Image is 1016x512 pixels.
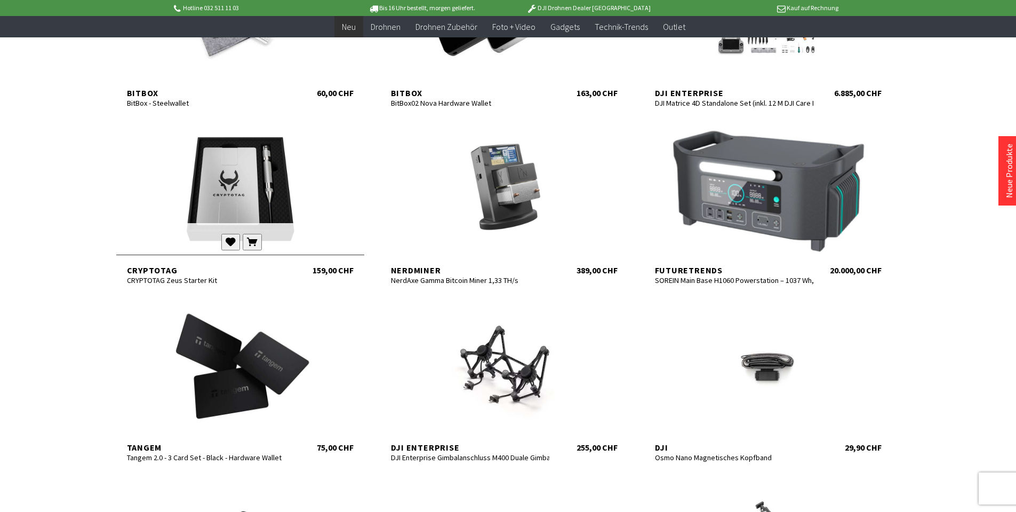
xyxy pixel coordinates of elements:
a: DJI Osmo Nano Magnetisches Kopfband 29,90 CHF [644,303,892,453]
div: Tangem [127,442,286,453]
div: BitBox - Steelwallet [127,98,286,108]
a: Outlet [655,16,693,38]
div: SOREIN Main Base H1060 Powerstation – 1037 Wh, 2200 W, LiFePO4 [655,275,814,285]
div: 159,00 CHF [313,265,354,275]
div: 29,90 CHF [845,442,882,453]
p: Kauf auf Rechnung [672,2,838,14]
p: Bis 16 Uhr bestellt, morgen geliefert. [339,2,505,14]
div: 163,00 CHF [577,88,618,98]
div: Futuretrends [655,265,814,275]
div: 255,00 CHF [577,442,618,453]
p: Hotline 032 511 11 03 [172,2,339,14]
div: 389,00 CHF [577,265,618,275]
a: Drohnen Zubehör [408,16,485,38]
div: Osmo Nano Magnetisches Kopfband [655,453,814,462]
a: Nerdminer NerdAxe Gamma Bitcoin Miner 1,33 TH/s 389,00 CHF [380,126,628,275]
span: Neu [342,21,356,32]
div: Nerdminer [391,265,550,275]
span: Drohnen [371,21,401,32]
div: DJI Enterprise Gimbalanschluss M400 Duale Gimbal-Verbindung [391,453,550,462]
div: DJI Matrice 4D Standalone Set (inkl. 12 M DJI Care Enterprise Plus) [655,98,814,108]
span: Outlet [663,21,685,32]
div: DJI Enterprise [391,442,550,453]
div: BitBox02 Nova Hardware Wallet [391,98,550,108]
div: NerdAxe Gamma Bitcoin Miner 1,33 TH/s [391,275,550,285]
a: Futuretrends SOREIN Main Base H1060 Powerstation – 1037 Wh, 2200 W, LiFePO4 20.000,00 CHF [644,126,892,275]
a: Tangem Tangem 2.0 - 3 Card Set - Black - Hardware Wallet 75,00 CHF [116,303,364,453]
p: DJI Drohnen Dealer [GEOGRAPHIC_DATA] [505,2,671,14]
span: Drohnen Zubehör [415,21,477,32]
div: 60,00 CHF [317,88,354,98]
a: Neu [334,16,363,38]
a: Drohnen [363,16,408,38]
a: CRYPTOTAG CRYPTOTAG Zeus Starter Kit 159,00 CHF [116,126,364,275]
div: 75,00 CHF [317,442,354,453]
div: DJI Enterprise [655,88,814,98]
span: Foto + Video [492,21,535,32]
div: Tangem 2.0 - 3 Card Set - Black - Hardware Wallet [127,453,286,462]
div: CRYPTOTAG [127,265,286,275]
a: DJI Enterprise DJI Enterprise Gimbalanschluss M400 Duale Gimbal-Verbindung 255,00 CHF [380,303,628,453]
div: 6.885,00 CHF [834,88,882,98]
div: CRYPTOTAG Zeus Starter Kit [127,275,286,285]
div: BitBox [391,88,550,98]
div: 20.000,00 CHF [830,265,882,275]
span: Technik-Trends [595,21,648,32]
a: Technik-Trends [587,16,655,38]
span: Gadgets [550,21,580,32]
a: Gadgets [543,16,587,38]
div: DJI [655,442,814,453]
a: Foto + Video [485,16,543,38]
a: Neue Produkte [1004,144,1014,198]
div: BitBox [127,88,286,98]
